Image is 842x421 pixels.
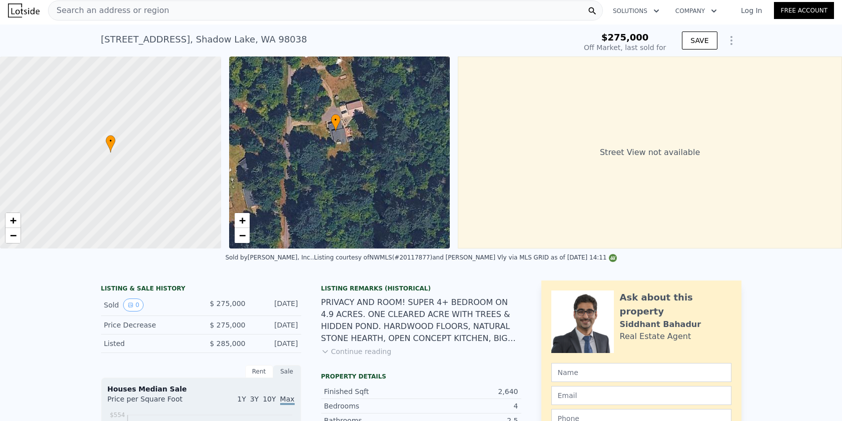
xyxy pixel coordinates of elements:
[235,213,250,228] a: Zoom in
[8,3,40,17] img: Lotside
[104,298,193,311] div: Sold
[104,338,193,348] div: Listed
[254,320,298,330] div: [DATE]
[239,229,245,241] span: −
[210,339,245,347] span: $ 285,000
[421,386,518,396] div: 2,640
[551,386,731,405] input: Email
[235,228,250,243] a: Zoom out
[254,298,298,311] div: [DATE]
[108,384,295,394] div: Houses Median Sale
[609,254,617,262] img: NWMLS Logo
[321,372,521,380] div: Property details
[101,284,301,294] div: LISTING & SALE HISTORY
[104,320,193,330] div: Price Decrease
[774,2,834,19] a: Free Account
[331,115,341,124] span: •
[210,299,245,307] span: $ 275,000
[49,4,169,16] span: Search an address or region
[321,346,392,356] button: Continue reading
[729,5,774,15] a: Log In
[10,229,17,241] span: −
[106,135,116,152] div: •
[263,395,276,403] span: 10Y
[682,31,717,49] button: SAVE
[254,338,298,348] div: [DATE]
[321,284,521,292] div: Listing Remarks (Historical)
[101,32,307,46] div: [STREET_ADDRESS] , Shadow Lake , WA 98038
[225,254,314,261] div: Sold by [PERSON_NAME], Inc. .
[620,330,691,342] div: Real Estate Agent
[321,296,521,344] div: PRIVACY AND ROOM! SUPER 4+ BEDROOM ON 4.9 ACRES. ONE CLEARED ACRE WITH TREES & HIDDEN POND. HARDW...
[237,395,246,403] span: 1Y
[601,32,649,42] span: $275,000
[721,30,741,50] button: Show Options
[421,401,518,411] div: 4
[106,136,116,145] span: •
[324,386,421,396] div: Finished Sqft
[584,42,666,52] div: Off Market, last sold for
[123,298,144,311] button: View historical data
[6,213,21,228] a: Zoom in
[667,2,725,20] button: Company
[458,56,842,248] div: Street View not available
[10,214,17,226] span: +
[210,321,245,329] span: $ 275,000
[620,318,701,330] div: Siddhant Bahadur
[6,228,21,243] a: Zoom out
[314,254,617,261] div: Listing courtesy of NWMLS (#20117877) and [PERSON_NAME] Vly via MLS GRID as of [DATE] 14:11
[551,363,731,382] input: Name
[605,2,667,20] button: Solutions
[620,290,731,318] div: Ask about this property
[110,411,125,418] tspan: $554
[245,365,273,378] div: Rent
[324,401,421,411] div: Bedrooms
[250,395,259,403] span: 3Y
[108,394,201,410] div: Price per Square Foot
[331,114,341,131] div: •
[239,214,245,226] span: +
[273,365,301,378] div: Sale
[280,395,295,405] span: Max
